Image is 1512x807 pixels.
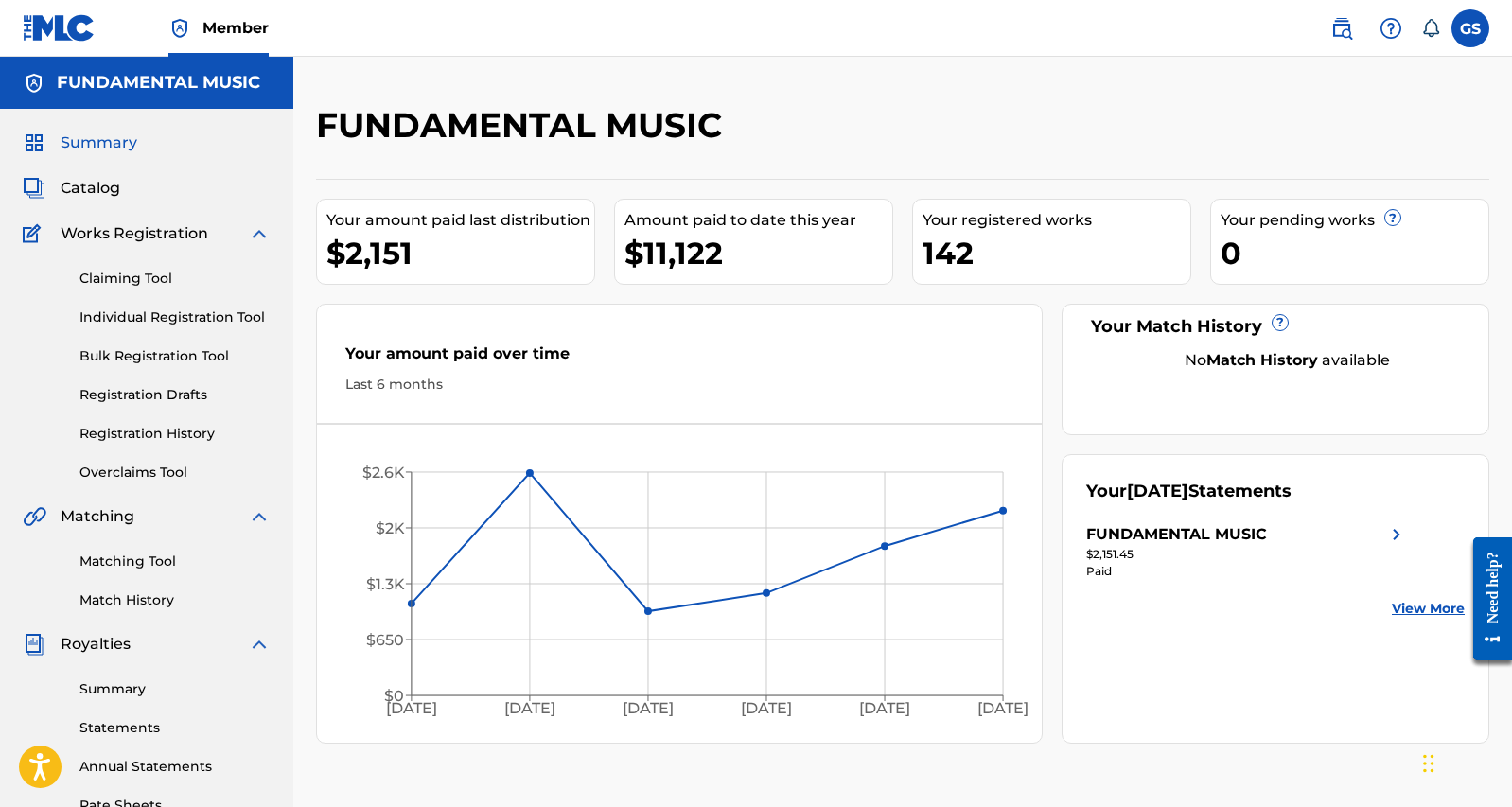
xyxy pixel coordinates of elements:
[1392,599,1465,619] a: View More
[1086,314,1466,340] div: Your Match History
[79,385,271,405] a: Registration Drafts
[623,700,674,718] tspan: [DATE]
[326,232,594,274] div: $2,151
[1086,523,1408,580] a: FUNDAMENTAL MUSICright chevron icon$2,151.45Paid
[859,700,910,718] tspan: [DATE]
[79,463,271,482] a: Overclaims Tool
[504,700,555,718] tspan: [DATE]
[362,464,405,482] tspan: $2.6K
[624,209,892,232] div: Amount paid to date this year
[23,505,46,528] img: Matching
[1273,315,1288,330] span: ?
[345,342,1013,375] div: Your amount paid over time
[79,718,271,738] a: Statements
[79,552,271,571] a: Matching Tool
[23,132,45,154] img: Summary
[1086,546,1408,563] div: $2,151.45
[923,232,1190,274] div: 142
[57,72,260,94] h5: FUNDAMENTAL MUSIC
[79,757,271,777] a: Annual Statements
[79,679,271,699] a: Summary
[1417,716,1512,807] iframe: Chat Widget
[61,177,120,200] span: Catalog
[1421,19,1440,38] div: Notifications
[366,575,405,593] tspan: $1.3K
[61,505,134,528] span: Matching
[1330,17,1353,40] img: search
[741,700,792,718] tspan: [DATE]
[1423,735,1434,792] div: Drag
[1086,523,1267,546] div: FUNDAMENTAL MUSIC
[1380,17,1402,40] img: help
[23,14,96,42] img: MLC Logo
[202,17,269,39] span: Member
[1385,210,1400,225] span: ?
[1451,9,1489,47] div: User Menu
[1206,351,1318,369] strong: Match History
[168,17,191,40] img: Top Rightsholder
[248,505,271,528] img: expand
[316,104,731,147] h2: FUNDAMENTAL MUSIC
[384,687,404,705] tspan: $0
[79,424,271,444] a: Registration History
[345,375,1013,395] div: Last 6 months
[23,177,120,200] a: CatalogCatalog
[366,631,404,649] tspan: $650
[1127,481,1188,501] span: [DATE]
[61,222,208,245] span: Works Registration
[978,700,1029,718] tspan: [DATE]
[23,633,45,656] img: Royalties
[248,633,271,656] img: expand
[79,590,271,610] a: Match History
[1086,479,1292,504] div: Your Statements
[1086,563,1408,580] div: Paid
[376,519,405,537] tspan: $2K
[23,222,47,245] img: Works Registration
[624,232,892,274] div: $11,122
[326,209,594,232] div: Your amount paid last distribution
[1323,9,1361,47] a: Public Search
[386,700,437,718] tspan: [DATE]
[1385,523,1408,546] img: right chevron icon
[79,346,271,366] a: Bulk Registration Tool
[79,269,271,289] a: Claiming Tool
[61,633,131,656] span: Royalties
[248,222,271,245] img: expand
[923,209,1190,232] div: Your registered works
[1110,349,1466,372] div: No available
[23,132,137,154] a: SummarySummary
[23,72,45,95] img: Accounts
[61,132,137,154] span: Summary
[1372,9,1410,47] div: Help
[1459,523,1512,675] iframe: Resource Center
[1221,209,1488,232] div: Your pending works
[23,177,45,200] img: Catalog
[1221,232,1488,274] div: 0
[79,307,271,327] a: Individual Registration Tool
